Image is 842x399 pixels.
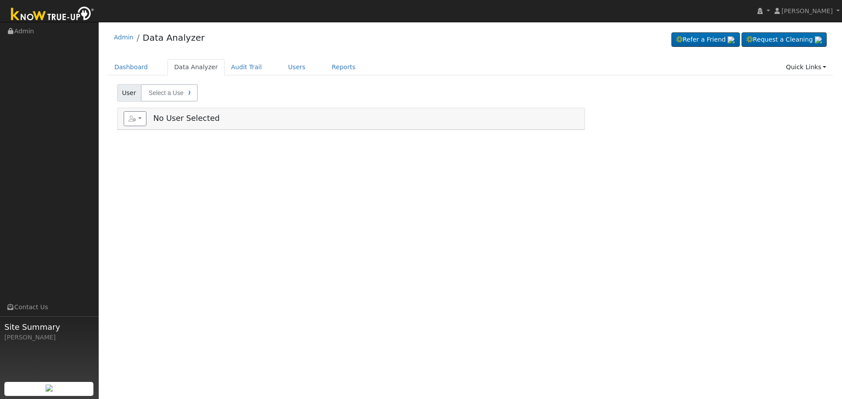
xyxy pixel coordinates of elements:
[815,36,822,43] img: retrieve
[7,5,99,25] img: Know True-Up
[4,321,94,333] span: Site Summary
[671,32,740,47] a: Refer a Friend
[117,84,141,102] span: User
[4,333,94,342] div: [PERSON_NAME]
[728,36,735,43] img: retrieve
[108,59,155,75] a: Dashboard
[46,385,53,392] img: retrieve
[742,32,827,47] a: Request a Cleaning
[225,59,268,75] a: Audit Trail
[124,111,578,126] h5: No User Selected
[114,34,134,41] a: Admin
[282,59,312,75] a: Users
[781,7,833,14] span: [PERSON_NAME]
[779,59,833,75] a: Quick Links
[168,59,225,75] a: Data Analyzer
[325,59,362,75] a: Reports
[143,32,204,43] a: Data Analyzer
[141,84,198,102] input: Select a User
